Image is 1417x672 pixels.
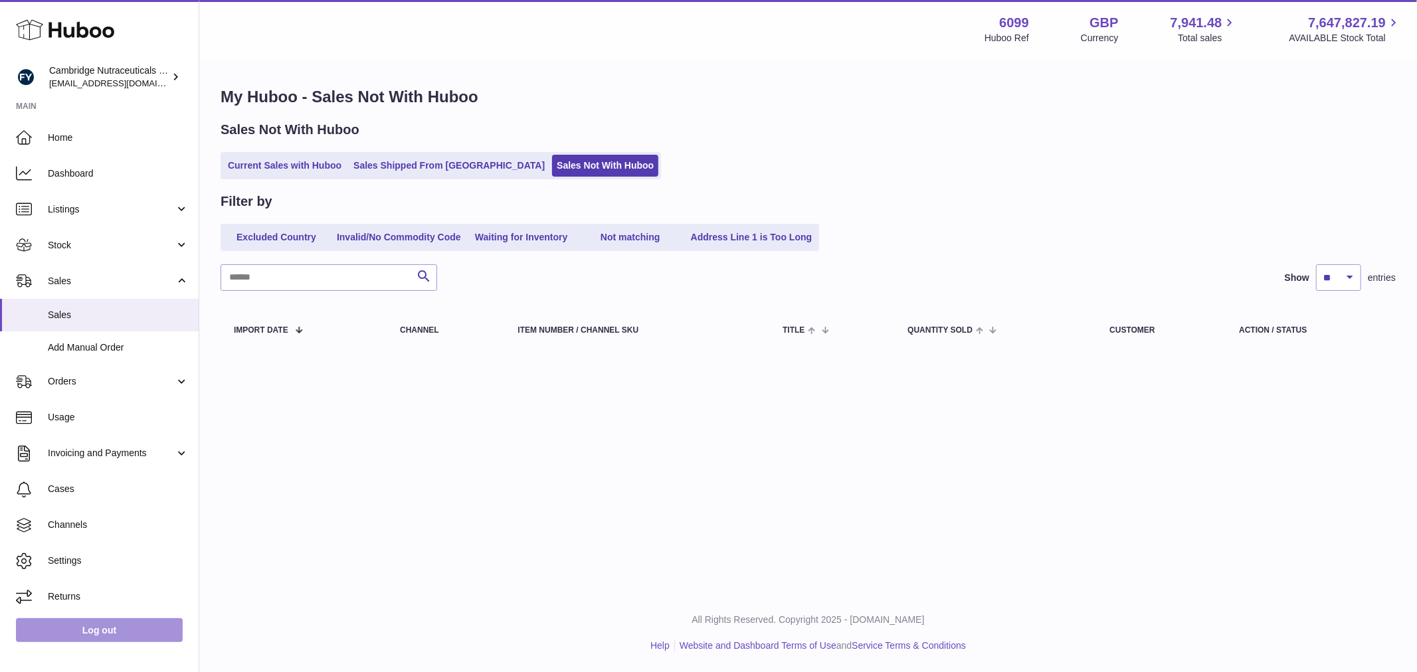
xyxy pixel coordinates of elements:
a: Log out [16,618,183,642]
a: Sales Shipped From [GEOGRAPHIC_DATA] [349,155,549,177]
a: Not matching [577,226,684,248]
a: Excluded Country [223,226,330,248]
a: Website and Dashboard Terms of Use [680,640,836,651]
a: 7,941.48 Total sales [1171,14,1238,44]
span: Dashboard [48,167,189,180]
strong: GBP [1089,14,1118,32]
p: All Rights Reserved. Copyright 2025 - [DOMAIN_NAME] [210,614,1406,626]
span: 7,647,827.19 [1308,14,1386,32]
a: Service Terms & Conditions [852,640,966,651]
span: Import date [234,326,288,335]
span: AVAILABLE Stock Total [1289,32,1401,44]
span: Sales [48,275,175,288]
a: Address Line 1 is Too Long [686,226,817,248]
span: Listings [48,203,175,216]
h1: My Huboo - Sales Not With Huboo [221,86,1396,108]
div: Item Number / Channel SKU [518,326,756,335]
span: Usage [48,411,189,424]
div: Customer [1109,326,1212,335]
span: Orders [48,375,175,388]
a: Invalid/No Commodity Code [332,226,466,248]
span: Channels [48,519,189,531]
div: Currency [1081,32,1119,44]
div: Huboo Ref [985,32,1029,44]
h2: Filter by [221,193,272,210]
span: Sales [48,309,189,321]
strong: 6099 [999,14,1029,32]
span: Total sales [1178,32,1237,44]
a: 7,647,827.19 AVAILABLE Stock Total [1289,14,1401,44]
a: Waiting for Inventory [468,226,575,248]
a: Help [650,640,670,651]
label: Show [1285,272,1309,284]
span: Invoicing and Payments [48,447,175,460]
span: [EMAIL_ADDRESS][DOMAIN_NAME] [49,78,195,88]
span: Settings [48,554,189,567]
span: Add Manual Order [48,341,189,354]
span: Quantity Sold [907,326,973,335]
span: 7,941.48 [1171,14,1222,32]
div: Cambridge Nutraceuticals Ltd [49,64,169,90]
div: Action / Status [1239,326,1382,335]
a: Sales Not With Huboo [552,155,658,177]
h2: Sales Not With Huboo [221,121,359,139]
div: Channel [400,326,491,335]
a: Current Sales with Huboo [223,155,346,177]
span: Cases [48,483,189,495]
span: Stock [48,239,175,252]
span: entries [1368,272,1396,284]
span: Returns [48,590,189,603]
li: and [675,639,966,652]
span: Home [48,131,189,144]
img: huboo@camnutra.com [16,67,36,87]
span: Title [783,326,804,335]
